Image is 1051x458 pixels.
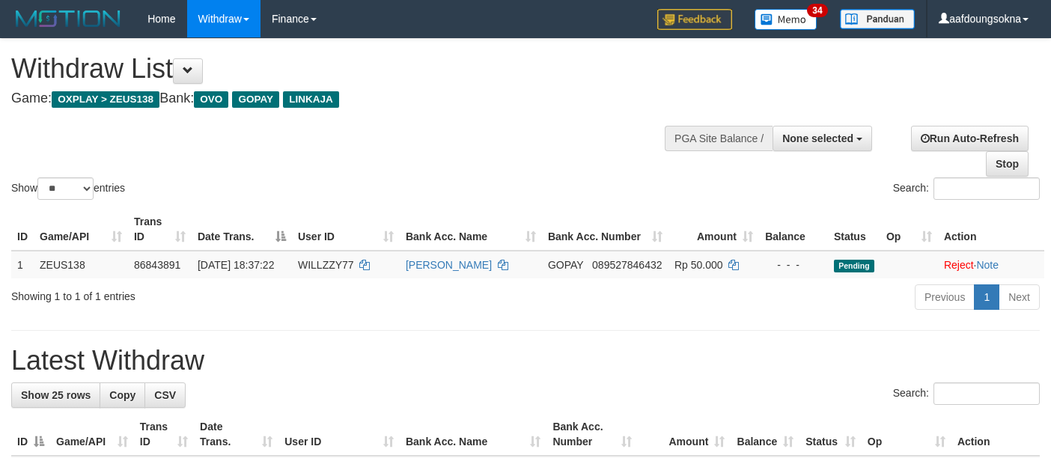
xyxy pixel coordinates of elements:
h4: Game: Bank: [11,91,686,106]
a: Show 25 rows [11,382,100,408]
span: LINKAJA [283,91,339,108]
th: Op: activate to sort column ascending [880,208,938,251]
th: User ID: activate to sort column ascending [278,413,400,456]
th: Amount: activate to sort column ascending [638,413,731,456]
img: MOTION_logo.png [11,7,125,30]
span: CSV [154,389,176,401]
a: Run Auto-Refresh [911,126,1029,151]
span: OVO [194,91,228,108]
img: Feedback.jpg [657,9,732,30]
span: Rp 50.000 [674,259,723,271]
span: Show 25 rows [21,389,91,401]
th: Bank Acc. Name: activate to sort column ascending [400,413,546,456]
button: None selected [773,126,872,151]
th: Game/API: activate to sort column ascending [34,208,128,251]
th: Game/API: activate to sort column ascending [50,413,134,456]
label: Search: [893,382,1040,405]
a: Stop [986,151,1029,177]
select: Showentries [37,177,94,200]
h1: Withdraw List [11,54,686,84]
span: None selected [782,132,853,144]
th: Balance: activate to sort column ascending [731,413,799,456]
th: ID [11,208,34,251]
img: Button%20Memo.svg [755,9,817,30]
img: panduan.png [840,9,915,29]
th: Action [938,208,1044,251]
a: CSV [144,382,186,408]
a: Next [999,284,1040,310]
th: Amount: activate to sort column ascending [668,208,759,251]
a: Reject [944,259,974,271]
th: Balance [759,208,828,251]
div: - - - [765,257,822,272]
h1: Latest Withdraw [11,346,1040,376]
label: Search: [893,177,1040,200]
th: User ID: activate to sort column ascending [292,208,400,251]
span: OXPLAY > ZEUS138 [52,91,159,108]
th: Trans ID: activate to sort column ascending [134,413,194,456]
a: 1 [974,284,999,310]
span: 34 [807,4,827,17]
th: Action [951,413,1040,456]
input: Search: [933,177,1040,200]
th: Bank Acc. Number: activate to sort column ascending [546,413,637,456]
td: 1 [11,251,34,278]
span: Copy [109,389,135,401]
span: GOPAY [232,91,279,108]
span: 86843891 [134,259,180,271]
th: Bank Acc. Number: activate to sort column ascending [542,208,668,251]
th: Date Trans.: activate to sort column ascending [194,413,278,456]
a: Copy [100,382,145,408]
th: Status: activate to sort column ascending [799,413,862,456]
input: Search: [933,382,1040,405]
span: WILLZZY77 [298,259,354,271]
td: · [938,251,1044,278]
a: Note [976,259,999,271]
span: Pending [834,260,874,272]
label: Show entries [11,177,125,200]
span: Copy 089527846432 to clipboard [592,259,662,271]
td: ZEUS138 [34,251,128,278]
a: [PERSON_NAME] [406,259,492,271]
th: Bank Acc. Name: activate to sort column ascending [400,208,542,251]
span: GOPAY [548,259,583,271]
th: Status [828,208,880,251]
a: Previous [915,284,975,310]
th: Op: activate to sort column ascending [862,413,951,456]
span: [DATE] 18:37:22 [198,259,274,271]
th: Date Trans.: activate to sort column descending [192,208,292,251]
div: Showing 1 to 1 of 1 entries [11,283,427,304]
th: Trans ID: activate to sort column ascending [128,208,192,251]
div: PGA Site Balance / [665,126,773,151]
th: ID: activate to sort column descending [11,413,50,456]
